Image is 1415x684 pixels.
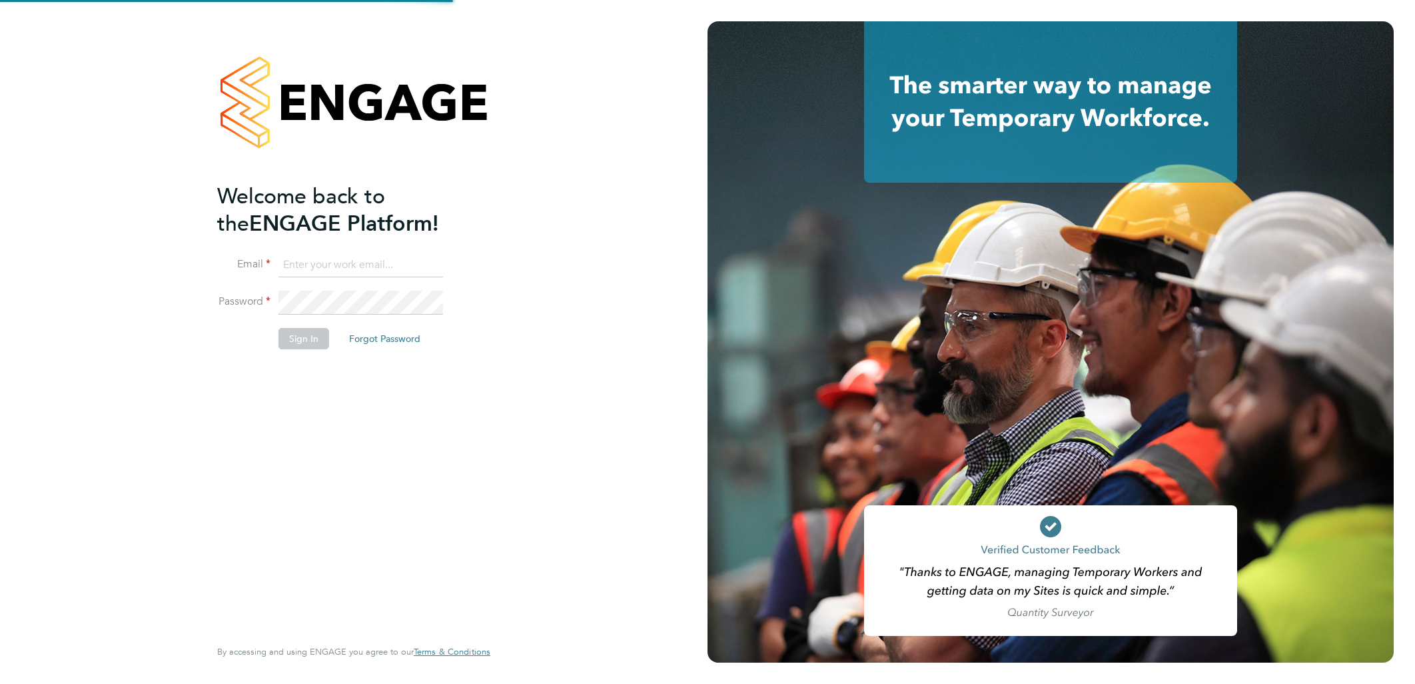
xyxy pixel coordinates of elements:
[217,257,270,271] label: Email
[217,646,490,657] span: By accessing and using ENGAGE you agree to our
[278,253,443,277] input: Enter your work email...
[217,295,270,309] label: Password
[338,328,431,349] button: Forgot Password
[278,328,329,349] button: Sign In
[217,183,477,237] h2: ENGAGE Platform!
[414,647,490,657] a: Terms & Conditions
[217,183,385,237] span: Welcome back to the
